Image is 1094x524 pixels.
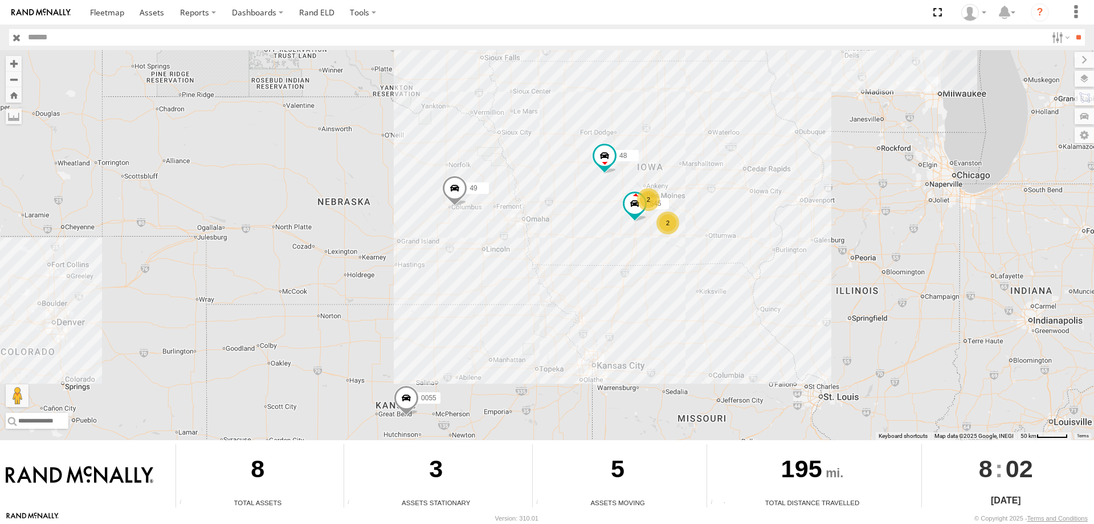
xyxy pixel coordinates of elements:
[1020,433,1036,439] span: 50 km
[974,515,1088,522] div: © Copyright 2025 -
[707,444,917,498] div: 195
[879,432,928,440] button: Keyboard shortcuts
[533,498,703,507] div: Assets Moving
[533,444,703,498] div: 5
[1017,432,1071,440] button: Map Scale: 50 km per 51 pixels
[1006,444,1033,493] span: 02
[176,499,193,507] div: Total number of Enabled Assets
[922,494,1090,507] div: [DATE]
[619,152,627,160] span: 48
[344,499,361,507] div: Total number of assets current stationary.
[1027,515,1088,522] a: Terms and Conditions
[6,384,28,407] button: Drag Pegman onto the map to open Street View
[1075,127,1094,143] label: Map Settings
[707,499,724,507] div: Total distance travelled by all assets within specified date range and applied filters
[6,513,59,524] a: Visit our Website
[6,56,22,71] button: Zoom in
[470,184,477,192] span: 49
[6,71,22,87] button: Zoom out
[11,9,71,17] img: rand-logo.svg
[6,87,22,103] button: Zoom Home
[344,498,528,507] div: Assets Stationary
[922,444,1090,493] div: :
[6,108,22,124] label: Measure
[1047,29,1072,46] label: Search Filter Options
[637,188,660,211] div: 2
[1031,3,1049,22] i: ?
[1077,433,1089,438] a: Terms (opens in new tab)
[533,499,550,507] div: Total number of assets current in transit.
[176,444,339,498] div: 8
[934,433,1014,439] span: Map data ©2025 Google, INEGI
[495,515,538,522] div: Version: 310.01
[957,4,990,21] div: Chase Tanke
[344,444,528,498] div: 3
[176,498,339,507] div: Total Assets
[421,394,436,402] span: 0055
[650,200,661,208] span: 545
[979,444,993,493] span: 8
[6,466,153,485] img: Rand McNally
[707,498,917,507] div: Total Distance Travelled
[656,212,679,234] div: 2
